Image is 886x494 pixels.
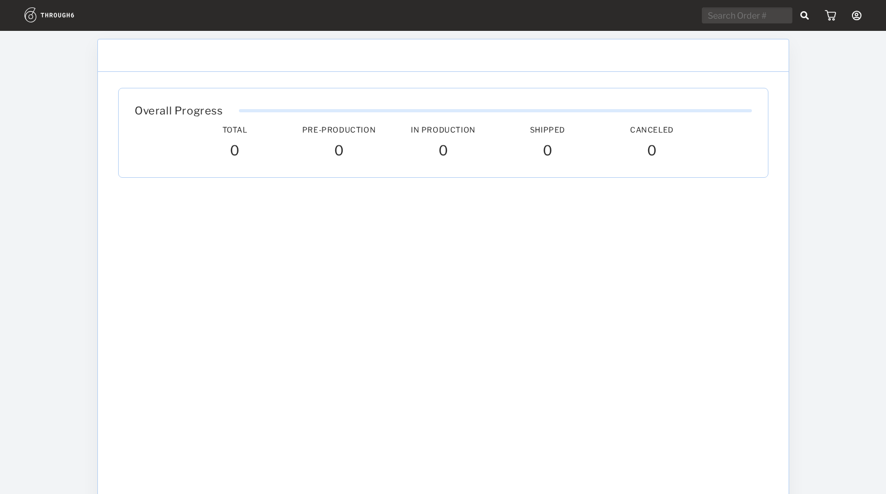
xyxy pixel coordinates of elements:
span: Shipped [529,125,565,134]
span: 0 [334,142,344,161]
span: 0 [438,142,448,161]
span: In Production [411,125,476,134]
span: Canceled [630,125,674,134]
span: 0 [542,142,552,161]
span: Pre-Production [302,125,375,134]
span: 0 [647,142,657,161]
img: icon_cart.dab5cea1.svg [825,10,836,21]
span: 0 [229,142,239,161]
img: logo.1c10ca64.svg [24,7,98,22]
span: Overall Progress [135,104,223,117]
span: Total [222,125,247,134]
input: Search Order # [702,7,792,23]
